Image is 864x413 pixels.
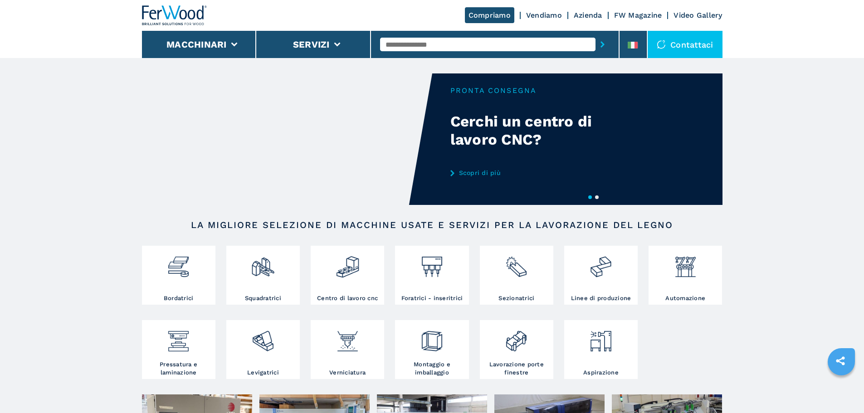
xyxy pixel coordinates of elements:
[311,246,384,305] a: Centro di lavoro cnc
[226,246,300,305] a: Squadratrici
[574,11,602,19] a: Azienda
[564,246,638,305] a: Linee di produzione
[589,248,613,279] img: linee_di_produzione_2.png
[420,248,444,279] img: foratrici_inseritrici_2.png
[142,73,432,205] video: Your browser does not support the video tag.
[142,320,215,379] a: Pressatura e laminazione
[166,248,190,279] img: bordatrici_1.png
[144,360,213,377] h3: Pressatura e laminazione
[526,11,562,19] a: Vendiamo
[420,322,444,353] img: montaggio_imballaggio_2.png
[649,246,722,305] a: Automazione
[589,322,613,353] img: aspirazione_1.png
[226,320,300,379] a: Levigatrici
[504,248,528,279] img: sezionatrici_2.png
[142,246,215,305] a: Bordatrici
[401,294,463,302] h3: Foratrici - inseritrici
[317,294,378,302] h3: Centro di lavoro cnc
[648,31,722,58] div: Contattaci
[657,40,666,49] img: Contattaci
[564,320,638,379] a: Aspirazione
[251,248,275,279] img: squadratrici_2.png
[674,11,722,19] a: Video Gallery
[311,320,384,379] a: Verniciatura
[588,195,592,199] button: 1
[571,294,631,302] h3: Linee di produzione
[329,369,366,377] h3: Verniciatura
[450,169,628,176] a: Scopri di più
[595,195,599,199] button: 2
[482,360,551,377] h3: Lavorazione porte finestre
[465,7,514,23] a: Compriamo
[829,350,852,372] a: sharethis
[171,219,693,230] h2: LA MIGLIORE SELEZIONE DI MACCHINE USATE E SERVIZI PER LA LAVORAZIONE DEL LEGNO
[397,360,466,377] h3: Montaggio e imballaggio
[245,294,281,302] h3: Squadratrici
[614,11,662,19] a: FW Magazine
[395,246,469,305] a: Foratrici - inseritrici
[498,294,534,302] h3: Sezionatrici
[166,322,190,353] img: pressa-strettoia.png
[480,320,553,379] a: Lavorazione porte finestre
[166,39,227,50] button: Macchinari
[293,39,330,50] button: Servizi
[583,369,619,377] h3: Aspirazione
[142,5,207,25] img: Ferwood
[336,322,360,353] img: verniciatura_1.png
[665,294,705,302] h3: Automazione
[596,34,610,55] button: submit-button
[247,369,279,377] h3: Levigatrici
[504,322,528,353] img: lavorazione_porte_finestre_2.png
[395,320,469,379] a: Montaggio e imballaggio
[164,294,194,302] h3: Bordatrici
[336,248,360,279] img: centro_di_lavoro_cnc_2.png
[674,248,698,279] img: automazione.png
[480,246,553,305] a: Sezionatrici
[251,322,275,353] img: levigatrici_2.png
